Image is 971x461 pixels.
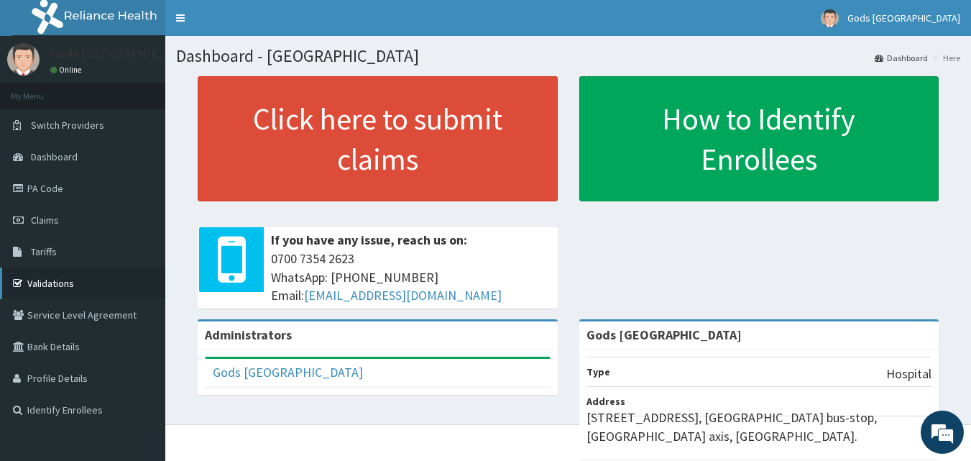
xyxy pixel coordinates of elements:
[586,395,625,408] b: Address
[875,52,928,64] a: Dashboard
[886,365,931,383] p: Hospital
[821,9,839,27] img: User Image
[50,47,200,60] p: Gods [GEOGRAPHIC_DATA]
[213,364,363,380] a: Gods [GEOGRAPHIC_DATA]
[304,287,502,303] a: [EMAIL_ADDRESS][DOMAIN_NAME]
[176,47,960,65] h1: Dashboard - [GEOGRAPHIC_DATA]
[205,327,292,343] b: Administrators
[847,12,960,24] span: Gods [GEOGRAPHIC_DATA]
[271,250,551,305] span: 0700 7354 2623 WhatsApp: [PHONE_NUMBER] Email:
[83,139,198,284] span: We're online!
[236,7,270,42] div: Minimize live chat window
[579,76,939,201] a: How to Identify Enrollees
[271,232,467,248] b: If you have any issue, reach us on:
[929,52,960,64] li: Here
[31,214,59,227] span: Claims
[75,81,241,99] div: Chat with us now
[31,150,78,163] span: Dashboard
[31,119,104,132] span: Switch Providers
[586,408,932,445] p: [STREET_ADDRESS], [GEOGRAPHIC_DATA] bus-stop, [GEOGRAPHIC_DATA] axis, [GEOGRAPHIC_DATA].
[50,65,85,75] a: Online
[7,43,40,76] img: User Image
[31,245,57,258] span: Tariffs
[198,76,558,201] a: Click here to submit claims
[586,327,742,343] strong: Gods [GEOGRAPHIC_DATA]
[27,72,58,108] img: d_794563401_company_1708531726252_794563401
[586,365,610,378] b: Type
[7,308,274,358] textarea: Type your message and hit 'Enter'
